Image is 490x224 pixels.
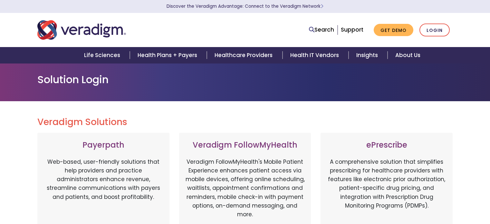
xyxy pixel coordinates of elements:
a: Insights [349,47,388,63]
span: Learn More [321,3,323,9]
a: Get Demo [374,24,413,36]
h2: Veradigm Solutions [37,117,453,128]
h3: ePrescribe [327,141,446,150]
p: Veradigm FollowMyHealth's Mobile Patient Experience enhances patient access via mobile devices, o... [186,158,305,219]
a: Life Sciences [76,47,130,63]
a: Discover the Veradigm Advantage: Connect to the Veradigm NetworkLearn More [167,3,323,9]
h1: Solution Login [37,73,453,86]
h3: Payerpath [44,141,163,150]
a: Health Plans + Payers [130,47,207,63]
a: Healthcare Providers [207,47,282,63]
a: Login [419,24,450,37]
img: Veradigm logo [37,19,126,41]
a: About Us [388,47,428,63]
a: Search [309,25,334,34]
h3: Veradigm FollowMyHealth [186,141,305,150]
a: Support [341,26,363,34]
a: Health IT Vendors [283,47,349,63]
